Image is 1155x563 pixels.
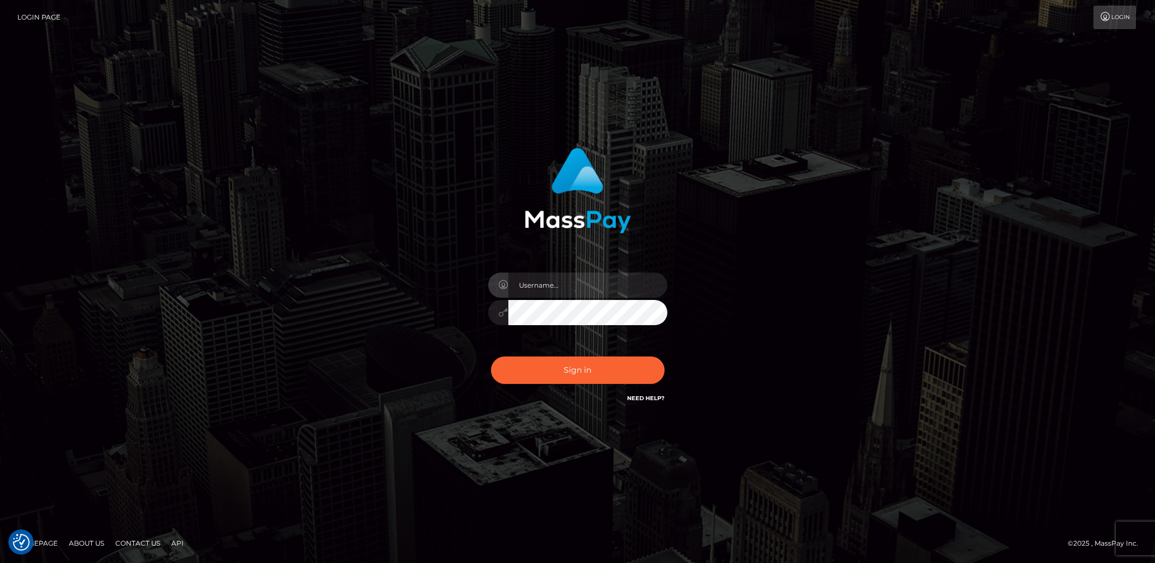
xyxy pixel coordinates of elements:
[17,6,60,29] a: Login Page
[64,534,109,552] a: About Us
[13,534,30,551] img: Revisit consent button
[13,534,30,551] button: Consent Preferences
[627,395,665,402] a: Need Help?
[167,534,188,552] a: API
[12,534,62,552] a: Homepage
[1068,537,1147,550] div: © 2025 , MassPay Inc.
[508,273,667,298] input: Username...
[491,356,665,384] button: Sign in
[1093,6,1136,29] a: Login
[525,148,631,233] img: MassPay Login
[111,534,165,552] a: Contact Us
